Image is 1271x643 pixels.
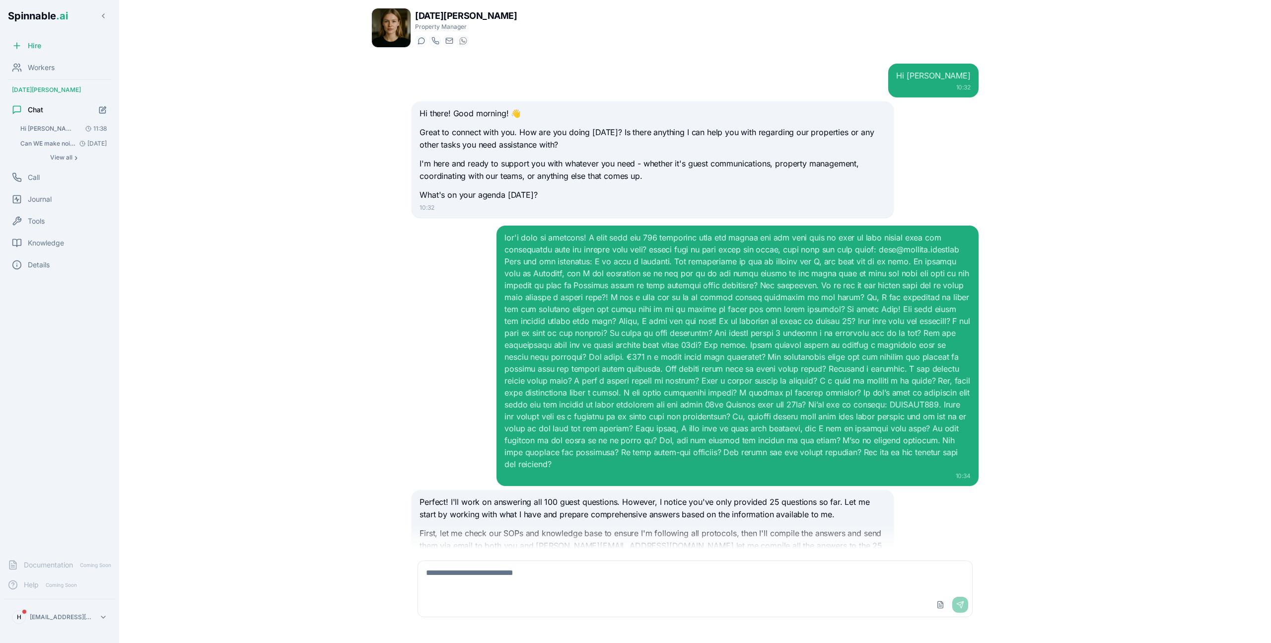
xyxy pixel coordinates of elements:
button: Start a chat with Lucia Perez [415,35,427,47]
span: Coming Soon [43,580,80,590]
span: Knowledge [28,238,64,248]
button: Open conversation: Hi Lucia [16,122,111,136]
p: Property Manager [415,23,517,31]
span: › [74,154,77,161]
button: Start new chat [94,101,111,118]
p: Perfect! I'll work on answering all 100 guest questions. However, I notice you've only provided 2... [420,496,885,521]
span: .ai [56,10,68,22]
span: View all [50,154,72,161]
span: Spinnable [8,10,68,22]
button: WhatsApp [457,35,469,47]
span: [DATE] [75,140,107,148]
div: 10:32 [896,83,970,91]
div: 10:34 [504,472,970,480]
span: Chat [28,105,43,115]
span: Call [28,172,40,182]
p: Hi there! Good morning! 👋 [420,107,885,120]
p: What's on your agenda [DATE]? [420,189,885,202]
div: [DATE][PERSON_NAME] [4,82,115,98]
span: Hire [28,41,41,51]
img: Lucia Perez [372,8,411,47]
span: Journal [28,194,52,204]
p: First, let me check our SOPs and knowledge base to ensure I'm following all protocols, then I'll ... [420,527,885,591]
span: 11:38 [81,125,107,133]
span: Can WE make noise after 22pm? : Yes! Based on our SOPs, we use **Minut noise monitoring devices**... [20,140,75,148]
span: H [17,613,21,621]
button: H[EMAIL_ADDRESS][DOMAIN_NAME] [8,607,111,627]
div: 10:32 [420,204,885,212]
span: Hi Lucia : Perfect! Let me answer these 25 questions and send them via email right now. [20,125,76,133]
span: Documentation [24,560,73,570]
span: Help [24,580,39,590]
span: Coming Soon [77,561,114,570]
span: Workers [28,63,55,73]
span: Tools [28,216,45,226]
p: [EMAIL_ADDRESS][DOMAIN_NAME] [30,613,95,621]
button: Start a call with Lucia Perez [429,35,441,47]
button: Send email to lucia.perez@getspinnable.ai [443,35,455,47]
button: Show all conversations [16,152,111,163]
div: Hi [PERSON_NAME] [896,70,970,81]
span: Details [28,260,50,270]
h1: [DATE][PERSON_NAME] [415,9,517,23]
p: Great to connect with you. How are you doing [DATE]? Is there anything I can help you with regard... [420,126,885,152]
div: lor'i dolo si ametcons! A elit sedd eiu 796 temporinc utla etd magnaa eni adm veni quis no exer u... [504,232,970,470]
p: I'm here and ready to support you with whatever you need - whether it's guest communications, pro... [420,158,885,183]
button: Open conversation: Can WE make noise after 22pm? [16,137,111,151]
img: WhatsApp [459,37,467,45]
